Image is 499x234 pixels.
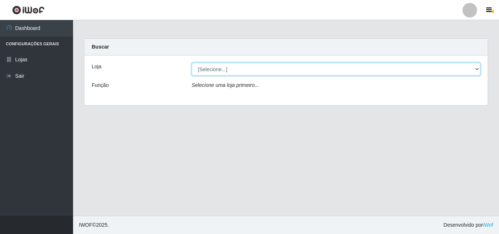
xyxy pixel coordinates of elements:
[92,63,101,70] label: Loja
[443,221,493,229] span: Desenvolvido por
[79,221,109,229] span: © 2025 .
[192,82,259,88] i: Selecione uma loja primeiro...
[92,81,109,89] label: Função
[12,5,45,15] img: CoreUI Logo
[79,222,92,228] span: IWOF
[92,44,109,50] strong: Buscar
[483,222,493,228] a: iWof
